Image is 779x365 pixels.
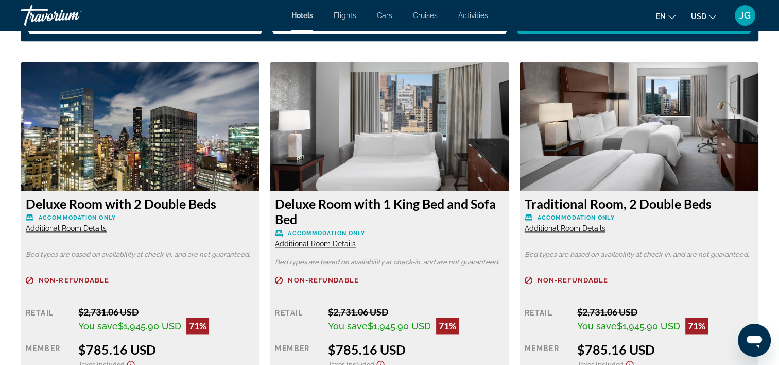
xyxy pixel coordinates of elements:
[458,11,488,20] a: Activities
[39,214,116,221] span: Accommodation Only
[26,251,254,258] p: Bed types are based on availability at check-in, and are not guaranteed.
[275,196,504,227] h3: Deluxe Room with 1 King Bed and Sofa Bed
[270,62,509,191] img: 7ab23732-54b4-4969-b90b-07ab7692d764.jpeg
[525,306,569,334] div: Retail
[525,224,605,233] span: Additional Room Details
[368,321,431,331] span: $1,945.90 USD
[538,214,615,221] span: Accommodation Only
[28,8,262,34] button: Check-in date: Dec 16, 2025 Check-out date: Dec 18, 2025
[275,259,504,266] p: Bed types are based on availability at check-in, and are not guaranteed.
[436,318,459,334] div: 71%
[538,277,608,284] span: Non-refundable
[520,62,758,191] img: 92beac35-8c3e-403e-9967-5424079afffe.jpeg
[334,11,356,20] a: Flights
[656,9,676,24] button: Change language
[525,251,753,258] p: Bed types are based on availability at check-in, and are not guaranteed.
[617,321,680,331] span: $1,945.90 USD
[691,9,716,24] button: Change currency
[118,321,181,331] span: $1,945.90 USD
[656,12,666,21] span: en
[275,306,320,334] div: Retail
[685,318,708,334] div: 71%
[328,306,504,318] div: $2,731.06 USD
[328,321,368,331] span: You save
[26,196,254,211] h3: Deluxe Room with 2 Double Beds
[21,62,259,191] img: 82ddb702-6706-4e12-8f0b-42891b7b37d8.jpeg
[288,277,358,284] span: Non-refundable
[186,318,209,334] div: 71%
[691,12,706,21] span: USD
[21,2,124,29] a: Travorium
[288,230,365,237] span: Accommodation Only
[275,240,356,248] span: Additional Room Details
[78,342,254,357] div: $785.16 USD
[39,277,109,284] span: Non-refundable
[78,306,254,318] div: $2,731.06 USD
[525,196,753,211] h3: Traditional Room, 2 Double Beds
[26,306,71,334] div: Retail
[577,306,753,318] div: $2,731.06 USD
[739,10,751,21] span: JG
[577,321,617,331] span: You save
[328,342,504,357] div: $785.16 USD
[732,5,758,26] button: User Menu
[738,324,771,357] iframe: Button to launch messaging window
[28,8,751,34] div: Search widget
[26,224,107,233] span: Additional Room Details
[413,11,438,20] a: Cruises
[377,11,392,20] a: Cars
[577,342,753,357] div: $785.16 USD
[78,321,118,331] span: You save
[291,11,313,20] a: Hotels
